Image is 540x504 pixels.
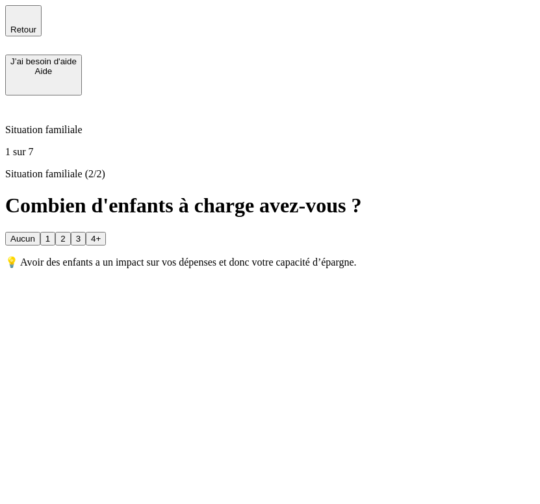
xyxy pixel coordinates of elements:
[40,232,55,246] button: 1
[5,168,535,180] p: Situation familiale (2/2)
[76,234,81,244] div: 3
[5,55,82,95] button: J’ai besoin d'aideAide
[60,234,65,244] div: 2
[55,232,70,246] button: 2
[91,234,101,244] div: 4+
[5,232,40,246] button: Aucun
[5,5,42,36] button: Retour
[5,146,535,158] p: 1 sur 7
[10,66,77,76] div: Aide
[86,232,106,246] button: 4+
[5,256,535,268] p: 💡 Avoir des enfants a un impact sur vos dépenses et donc votre capacité d’épargne.
[10,234,35,244] div: Aucun
[10,57,77,66] div: J’ai besoin d'aide
[45,234,50,244] div: 1
[5,194,535,218] h1: Combien d'enfants à charge avez-vous ?
[10,25,36,34] span: Retour
[71,232,86,246] button: 3
[5,124,535,136] p: Situation familiale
